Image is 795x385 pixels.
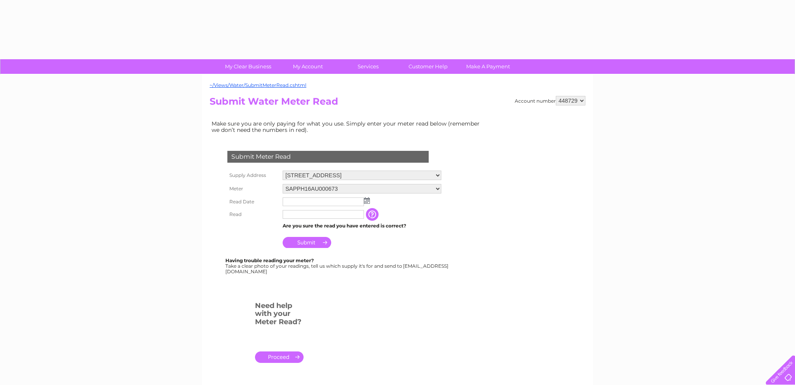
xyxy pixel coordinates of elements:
div: Take a clear photo of your readings, tell us which supply it's for and send to [EMAIL_ADDRESS][DO... [225,258,450,274]
b: Having trouble reading your meter? [225,257,314,263]
div: Submit Meter Read [227,151,429,163]
th: Read [225,208,281,221]
input: Submit [283,237,331,248]
a: . [255,351,304,363]
h3: Need help with your Meter Read? [255,300,304,330]
a: My Account [276,59,341,74]
input: Information [366,208,380,221]
th: Meter [225,182,281,195]
a: ~/Views/Water/SubmitMeterRead.cshtml [210,82,306,88]
div: Account number [515,96,585,105]
th: Read Date [225,195,281,208]
a: My Clear Business [216,59,281,74]
h2: Submit Water Meter Read [210,96,585,111]
td: Are you sure the read you have entered is correct? [281,221,443,231]
th: Supply Address [225,169,281,182]
a: Make A Payment [456,59,521,74]
img: ... [364,197,370,204]
a: Customer Help [396,59,461,74]
a: Services [336,59,401,74]
td: Make sure you are only paying for what you use. Simply enter your meter read below (remember we d... [210,118,486,135]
